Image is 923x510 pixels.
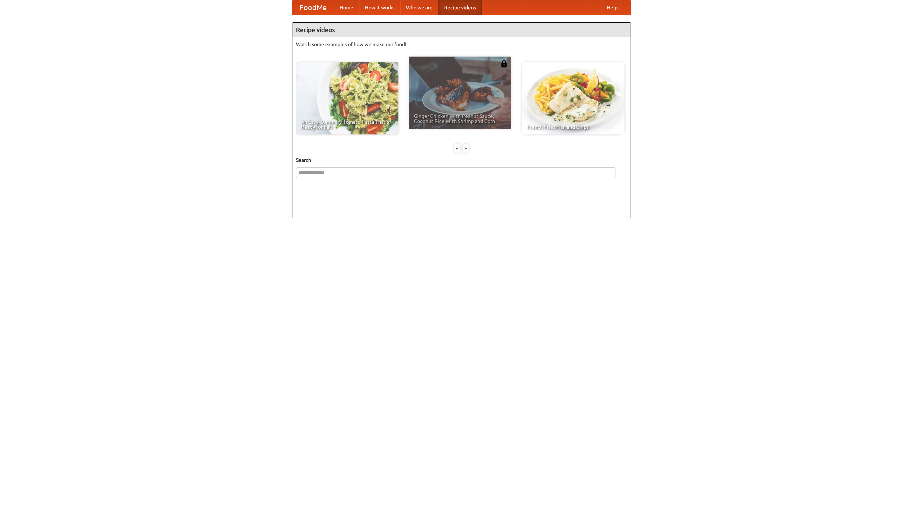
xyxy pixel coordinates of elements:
[601,0,623,15] a: Help
[400,0,438,15] a: Who we are
[463,144,469,153] div: »
[301,119,393,129] span: An Easy, Summery Tomato Pasta That's Ready for Fall
[359,0,400,15] a: How it works
[292,23,631,37] h4: Recipe videos
[438,0,482,15] a: Recipe videos
[292,0,334,15] a: FoodMe
[296,156,627,164] h5: Search
[500,60,508,67] img: 483408.png
[522,62,624,134] a: French Fries Fish and Chips
[296,41,627,48] p: Watch some examples of how we make our food!
[527,124,619,129] span: French Fries Fish and Chips
[454,144,460,153] div: «
[334,0,359,15] a: Home
[296,62,398,134] a: An Easy, Summery Tomato Pasta That's Ready for Fall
